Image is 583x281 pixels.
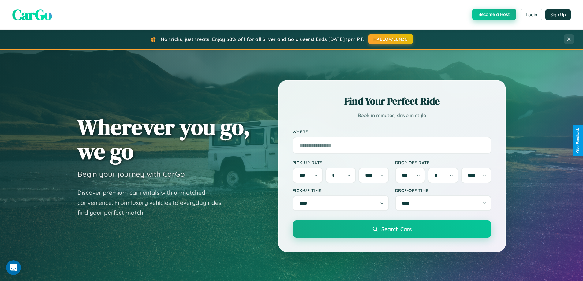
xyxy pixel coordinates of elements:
label: Pick-up Time [293,188,389,193]
label: Drop-off Date [395,160,491,165]
h3: Begin your journey with CarGo [77,169,185,179]
h1: Wherever you go, we go [77,115,250,163]
label: Where [293,129,491,134]
h2: Find Your Perfect Ride [293,94,491,108]
button: Login [521,9,542,20]
button: Search Cars [293,220,491,238]
label: Drop-off Time [395,188,491,193]
iframe: Intercom live chat [6,260,21,275]
div: Give Feedback [576,128,580,153]
label: Pick-up Date [293,160,389,165]
button: HALLOWEEN30 [368,34,413,44]
span: No tricks, just treats! Enjoy 30% off for all Silver and Gold users! Ends [DATE] 1pm PT. [161,36,364,42]
p: Discover premium car rentals with unmatched convenience. From luxury vehicles to everyday rides, ... [77,188,230,218]
span: CarGo [12,5,52,25]
span: Search Cars [381,226,412,232]
button: Become a Host [472,9,516,20]
p: Book in minutes, drive in style [293,111,491,120]
button: Sign Up [545,9,571,20]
